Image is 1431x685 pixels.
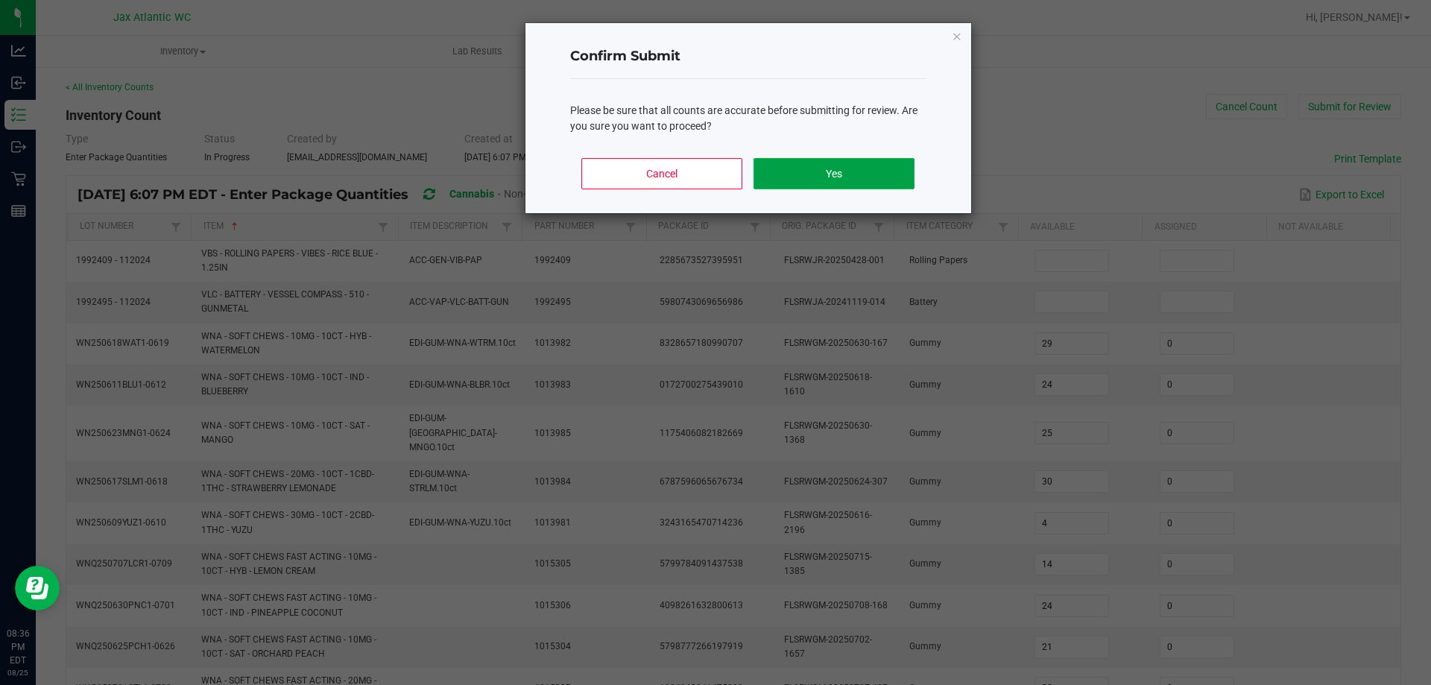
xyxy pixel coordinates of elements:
button: Yes [754,158,914,189]
h4: Confirm Submit [570,47,926,66]
div: Please be sure that all counts are accurate before submitting for review. Are you sure you want t... [570,103,926,134]
button: Close [952,27,962,45]
button: Cancel [581,158,742,189]
iframe: Resource center [15,566,60,610]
